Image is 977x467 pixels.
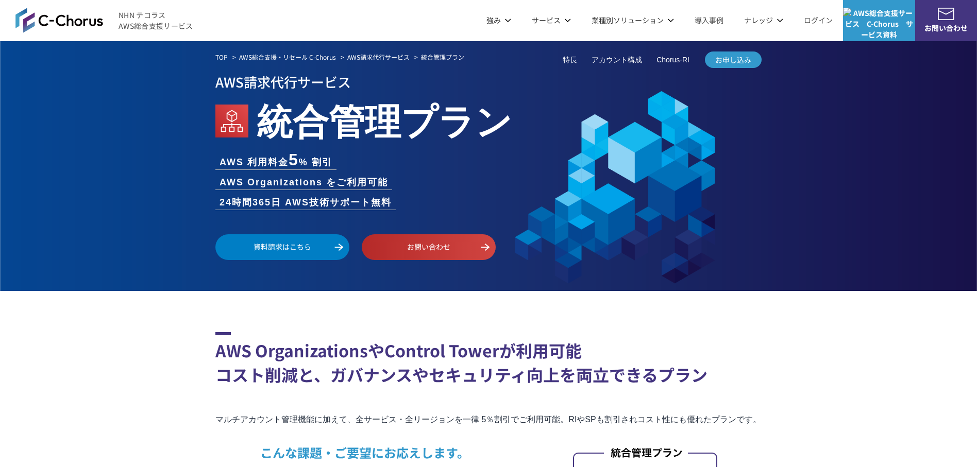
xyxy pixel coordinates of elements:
p: 業種別ソリューション [592,15,674,26]
a: AWS総合支援・リセール C-Chorus [239,53,336,62]
li: 24時間365日 AWS技術サポート無料 [215,196,396,210]
p: こんな課題・ご要望にお応えします。 [260,443,548,462]
a: ログイン [804,15,833,26]
img: AWS Organizations [215,105,248,137]
span: お問い合わせ [915,23,977,33]
p: 強み [486,15,511,26]
a: 導入事例 [695,15,723,26]
a: AWS請求代行サービス [347,53,410,62]
a: 特長 [563,55,577,65]
li: AWS Organizations をご利用可能 [215,176,392,189]
p: マルチアカウント管理機能に加えて、全サービス・全リージョンを一律 5％割引でご利用可能。RIやSPも割引されコスト性にも優れたプランです。 [215,412,762,427]
img: お問い合わせ [938,8,954,20]
span: 5 [289,150,299,169]
p: サービス [532,15,571,26]
a: お申し込み [705,51,762,68]
em: 統合管理プラン [257,93,512,145]
a: TOP [215,53,228,62]
span: NHN テコラス AWS総合支援サービス [119,10,193,31]
img: AWS総合支援サービス C-Chorus サービス資料 [843,8,915,40]
img: AWS総合支援サービス C-Chorus [15,8,103,32]
span: お申し込み [705,55,762,65]
a: お問い合わせ [362,234,496,260]
p: ナレッジ [744,15,783,26]
a: AWS総合支援サービス C-ChorusNHN テコラスAWS総合支援サービス [15,8,193,32]
a: Chorus-RI [656,55,689,65]
p: AWS請求代行サービス [215,71,762,93]
a: アカウント構成 [592,55,642,65]
li: AWS 利用料金 % 割引 [215,151,336,169]
em: 統合管理プラン [421,53,464,61]
h2: AWS OrganizationsやControl Towerが利用可能 コスト削減と、ガバナンスやセキュリティ向上を両立できるプラン [215,332,762,387]
a: 資料請求はこちら [215,234,349,260]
